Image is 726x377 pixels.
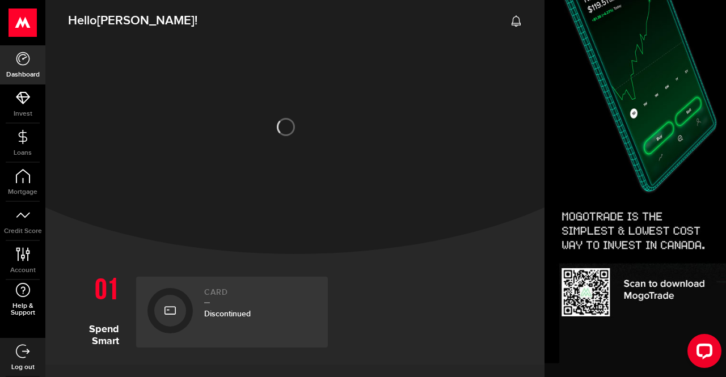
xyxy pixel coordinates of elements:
h1: Spend Smart [62,271,128,348]
span: Discontinued [204,309,251,319]
span: Hello ! [68,9,197,33]
h2: Card [204,288,316,303]
iframe: LiveChat chat widget [678,329,726,377]
span: [PERSON_NAME] [97,13,195,28]
a: CardDiscontinued [136,277,328,348]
